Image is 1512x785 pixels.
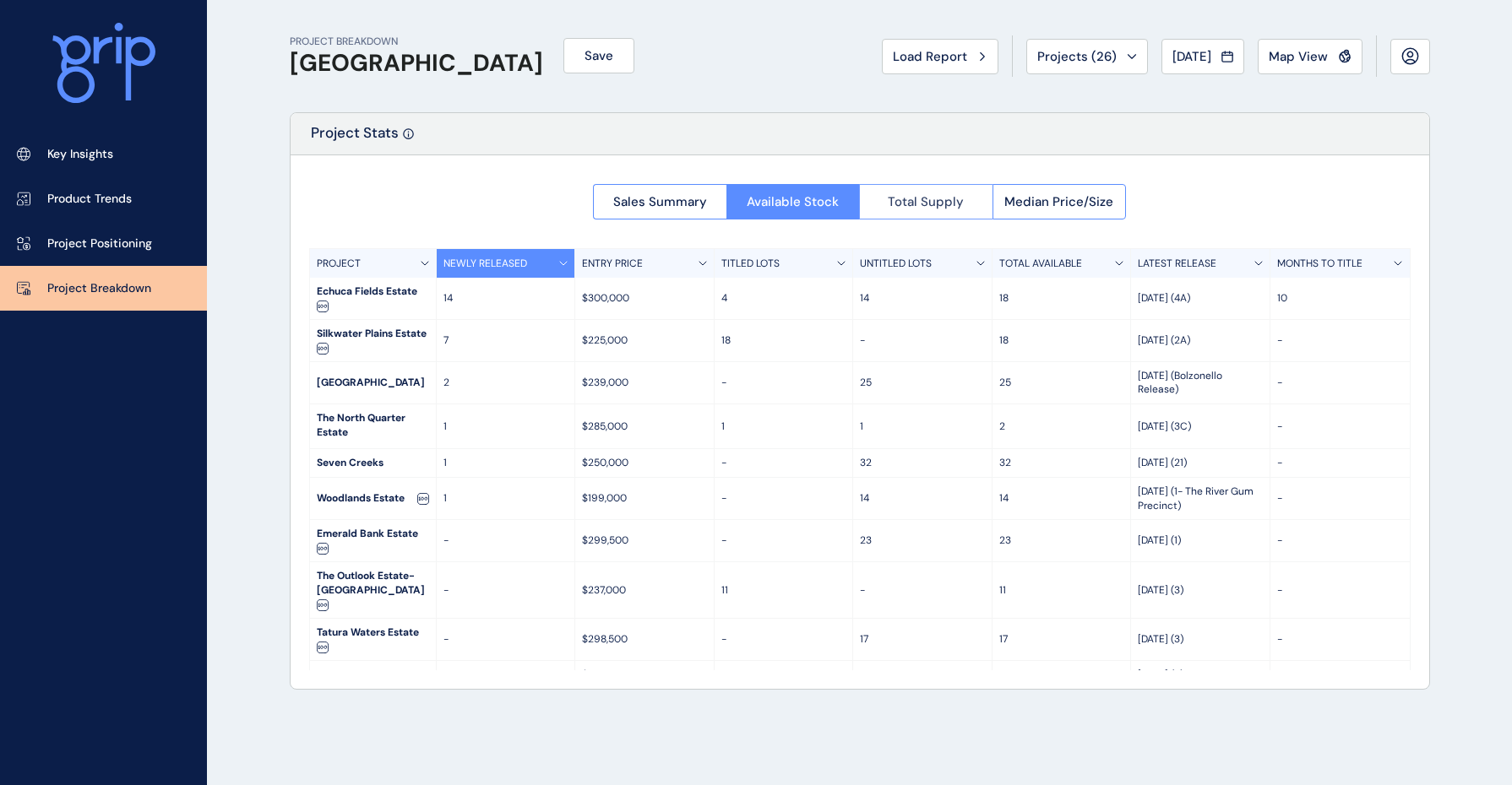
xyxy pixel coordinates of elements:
p: - [443,583,568,598]
p: 17 [860,632,985,647]
p: - [860,583,985,598]
p: [DATE] (3) [1138,583,1263,598]
p: - [721,456,846,470]
div: The Vines [310,661,436,689]
p: - [1277,456,1403,470]
span: Load Report [893,48,967,65]
p: 32 [860,456,985,470]
p: 14 [860,291,985,306]
p: 23 [999,533,1124,548]
button: Save [563,38,634,73]
p: [DATE] (1) [1138,533,1263,548]
p: Project Stats [311,123,399,154]
p: 1 [443,420,568,434]
p: 25 [860,376,985,390]
p: $298,500 [582,632,707,647]
span: Sales Summary [613,193,707,210]
p: 4 [721,291,846,306]
p: 32 [999,456,1124,470]
p: - [721,533,846,548]
p: - [443,533,568,548]
p: $225,000 [582,333,707,348]
p: PROJECT BREAKDOWN [290,35,543,49]
div: Seven Creeks [310,449,436,477]
button: Sales Summary [593,184,726,219]
p: [DATE] (21) [1138,456,1263,470]
div: The Outlook Estate- [GEOGRAPHIC_DATA] [310,562,436,618]
div: The North Quarter Estate [310,404,436,448]
p: - [1277,533,1403,548]
p: Project Positioning [47,235,152,252]
p: [DATE] (3) [1138,632,1263,647]
div: Woodlands Estate [310,485,436,512]
p: - [1277,491,1403,506]
p: Project Breakdown [47,280,151,297]
span: Save [585,47,613,64]
p: [DATE] (3C) [1138,420,1263,434]
p: - [860,333,985,348]
p: $300,000 [582,291,707,306]
p: $237,000 [582,583,707,598]
p: LATEST RELEASE [1138,257,1216,271]
p: - [443,632,568,647]
p: Product Trends [47,191,132,208]
p: NEWLY RELEASED [443,257,527,271]
button: Map View [1258,39,1362,74]
p: - [1277,668,1403,682]
span: Map View [1269,48,1328,65]
h1: [GEOGRAPHIC_DATA] [290,49,543,78]
span: Median Price/Size [1004,193,1113,210]
p: $299,500 [582,533,707,548]
span: Projects ( 26 ) [1037,48,1117,65]
p: $250,000 [582,456,707,470]
p: - [443,668,568,682]
p: 1 [443,491,568,506]
p: $285,000 [582,420,707,434]
p: - [1277,376,1403,390]
p: - [721,376,846,390]
p: 7 [443,333,568,348]
p: 14 [999,491,1124,506]
button: [DATE] [1161,39,1244,74]
p: 25 [999,376,1124,390]
p: TITLED LOTS [721,257,780,271]
p: 11 [721,583,846,598]
p: 18 [999,333,1124,348]
div: Emerald Bank Estate [310,520,436,561]
p: Key Insights [47,146,113,163]
p: [DATE] (8) [1138,668,1263,682]
p: 14 [860,491,985,506]
p: - [1277,420,1403,434]
span: Available Stock [747,193,839,210]
p: [DATE] (4A) [1138,291,1263,306]
div: Echuca Fields Estate [310,278,436,319]
p: 2 [443,376,568,390]
p: - [1277,632,1403,647]
span: Total Supply [888,193,964,210]
p: $239,000 [582,376,707,390]
p: 10 [1277,291,1403,306]
p: 1 [860,420,985,434]
p: 41 [999,668,1124,682]
p: MONTHS TO TITLE [1277,257,1362,271]
div: [GEOGRAPHIC_DATA] [310,369,436,397]
p: [DATE] (2A) [1138,333,1263,348]
button: Total Supply [859,184,993,219]
p: - [1277,583,1403,598]
p: [DATE] (1- The River Gum Precinct) [1138,485,1263,513]
p: 14 [443,291,568,306]
p: [DATE] (Bolzonello Release) [1138,369,1263,398]
p: UNTITLED LOTS [860,257,932,271]
p: 2 [999,420,1124,434]
p: 17 [999,632,1124,647]
button: Median Price/Size [993,184,1127,219]
p: - [721,632,846,647]
p: - [721,491,846,506]
button: Projects (26) [1026,39,1148,74]
p: PROJECT [317,257,361,271]
p: $199,000 [582,491,707,506]
p: - [721,668,846,682]
p: 18 [721,333,846,348]
div: Silkwater Plains Estate [310,320,436,361]
p: 23 [860,533,985,548]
